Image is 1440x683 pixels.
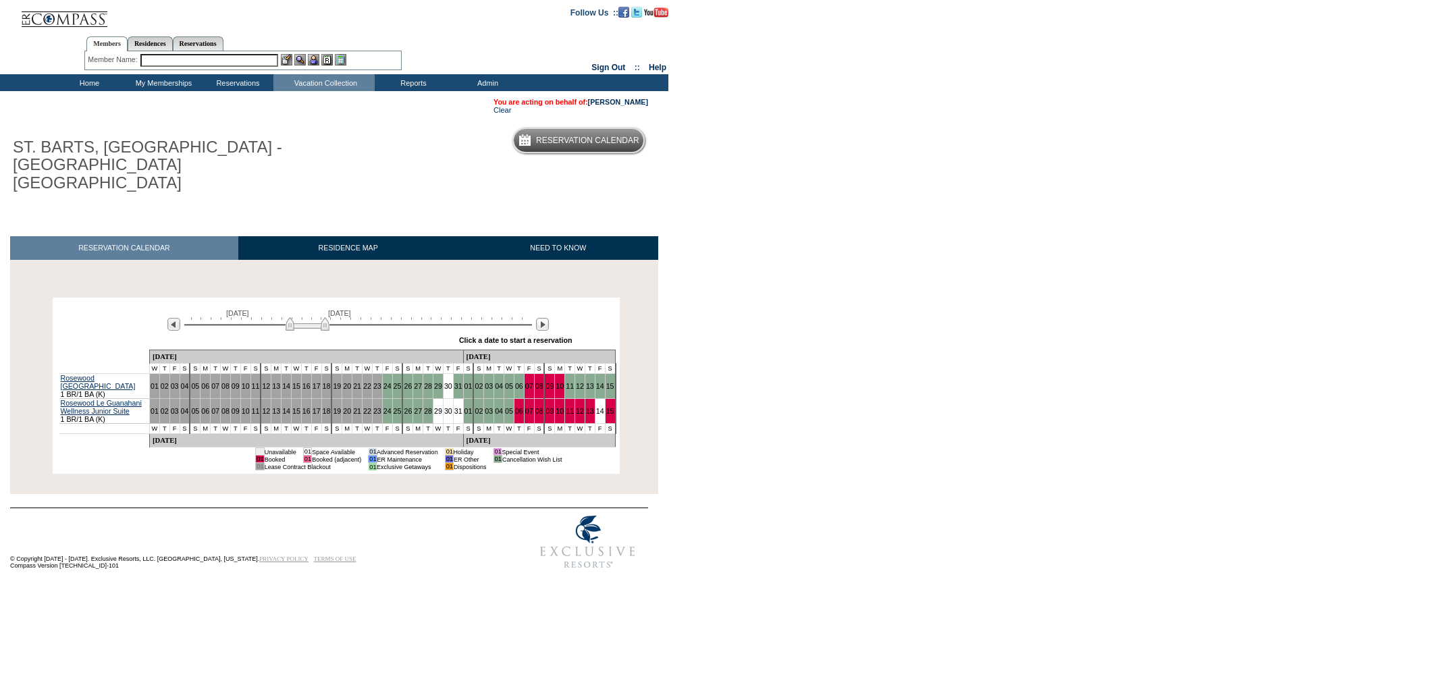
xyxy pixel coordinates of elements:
a: 13 [272,382,280,390]
a: 03 [485,407,493,415]
td: M [201,364,211,374]
td: S [544,424,554,434]
a: 10 [242,382,250,390]
td: S [473,424,483,434]
a: 07 [211,407,219,415]
td: S [402,364,412,374]
td: T [494,364,504,374]
td: M [201,424,211,434]
h5: Reservation Calendar [536,136,639,145]
a: 24 [383,407,392,415]
a: 06 [515,382,523,390]
a: 30 [444,407,452,415]
td: [DATE] [149,350,463,364]
td: T [352,424,363,434]
td: S [605,424,615,434]
td: S [190,424,200,434]
td: T [514,424,524,434]
span: You are acting on behalf of: [494,98,648,106]
td: Holiday [454,448,487,456]
a: 02 [475,407,483,415]
td: S [250,424,261,434]
a: 08 [535,382,543,390]
a: 22 [363,407,371,415]
td: W [220,424,230,434]
td: S [605,364,615,374]
a: 02 [161,382,169,390]
td: W [575,364,585,374]
img: Become our fan on Facebook [618,7,629,18]
td: Dispositions [454,463,487,470]
td: W [292,364,302,374]
a: Clear [494,106,511,114]
a: Reservations [173,36,223,51]
a: 01 [464,382,473,390]
td: W [504,364,514,374]
img: Exclusive Resorts [527,508,648,576]
td: S [534,424,544,434]
td: F [595,364,605,374]
td: M [555,424,565,434]
a: RESERVATION CALENDAR [10,236,238,260]
td: T [372,364,382,374]
a: 28 [424,407,432,415]
td: 01 [256,463,264,470]
a: Sign Out [591,63,625,72]
a: 29 [434,407,442,415]
a: 24 [383,382,392,390]
td: F [524,364,534,374]
td: F [169,424,180,434]
td: F [453,364,463,374]
span: :: [635,63,640,72]
a: Become our fan on Facebook [618,7,629,16]
a: Residences [128,36,173,51]
a: 18 [323,382,331,390]
td: F [382,364,392,374]
td: 01 [445,448,453,456]
a: 17 [313,407,321,415]
a: 23 [373,407,381,415]
td: T [211,424,221,434]
td: T [230,364,240,374]
img: Next [536,318,549,331]
td: M [413,424,423,434]
a: 12 [576,382,584,390]
td: M [271,424,282,434]
a: 15 [606,407,614,415]
a: 04 [181,382,189,390]
td: S [180,424,190,434]
td: T [282,364,292,374]
a: 15 [292,382,300,390]
a: 04 [495,407,503,415]
td: 01 [369,448,377,456]
td: Unavailable [264,448,296,456]
a: 07 [525,382,533,390]
td: Follow Us :: [570,7,618,18]
a: 04 [181,407,189,415]
a: 29 [434,382,442,390]
td: S [544,364,554,374]
td: S [331,424,342,434]
a: 12 [262,407,270,415]
td: S [392,364,402,374]
td: 01 [256,448,264,456]
a: 25 [394,407,402,415]
td: W [433,424,444,434]
td: W [575,424,585,434]
a: Follow us on Twitter [631,7,642,16]
td: T [159,424,169,434]
td: F [595,424,605,434]
a: 21 [353,407,361,415]
td: S [463,424,473,434]
a: 06 [201,407,209,415]
a: Subscribe to our YouTube Channel [644,7,668,16]
td: T [211,364,221,374]
td: Lease Contract Blackout [264,463,361,470]
td: Reports [375,74,449,91]
img: Subscribe to our YouTube Channel [644,7,668,18]
a: 09 [232,407,240,415]
td: F [453,424,463,434]
a: 07 [525,407,533,415]
a: 13 [272,407,280,415]
td: M [555,364,565,374]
